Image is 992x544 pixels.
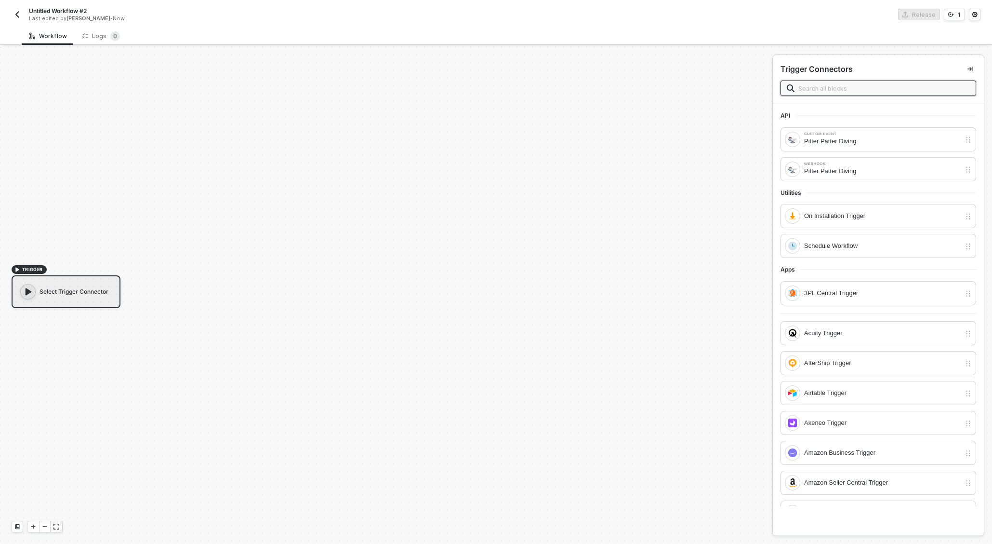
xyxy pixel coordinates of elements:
[804,241,961,251] div: Schedule Workflow
[965,136,972,144] img: drag
[965,420,972,427] img: drag
[804,328,961,339] div: Acuity Trigger
[804,388,961,398] div: Airtable Trigger
[798,83,970,94] input: Search all blocks
[958,11,961,19] div: 1
[965,360,972,367] img: drag
[804,136,961,147] div: Pitter Patter Diving
[780,64,853,74] div: Trigger Connectors
[804,418,961,428] div: Akeneo Trigger
[24,287,33,297] span: icon-play
[788,449,797,457] img: integration-icon
[788,289,797,298] img: integration-icon
[14,267,20,272] span: icon-play
[788,359,797,367] img: integration-icon
[898,9,940,20] button: Release
[965,479,972,487] img: drag
[804,358,961,368] div: AfterShip Trigger
[12,275,120,308] div: Select Trigger Connector
[965,290,972,298] img: drag
[788,165,797,174] img: integration-icon
[788,212,797,220] img: integration-icon
[788,242,797,250] img: integration-icon
[780,266,801,273] span: Apps
[965,449,972,457] img: drag
[66,15,110,22] span: [PERSON_NAME]
[965,390,972,397] img: drag
[804,132,961,136] div: Custom Event
[788,478,797,487] img: integration-icon
[965,166,972,174] img: drag
[780,189,807,197] span: Utilities
[788,419,797,427] img: integration-icon
[804,166,961,177] div: Pitter Patter Diving
[787,84,794,92] img: search
[965,243,972,250] img: drag
[788,329,797,338] img: integration-icon
[804,288,961,299] div: 3PL Central Trigger
[12,9,23,20] button: back
[110,31,120,41] sup: 0
[22,266,43,273] span: TRIGGER
[29,7,87,15] span: Untitled Workflow #2
[788,135,797,144] img: integration-icon
[30,524,36,530] span: icon-play
[780,112,796,120] span: API
[804,211,961,221] div: On Installation Trigger
[965,330,972,338] img: drag
[804,162,961,166] div: Webhook
[82,31,120,41] div: Logs
[788,389,797,397] img: integration-icon
[804,448,961,458] div: Amazon Business Trigger
[948,12,954,17] span: icon-versioning
[29,15,474,22] div: Last edited by - Now
[53,524,59,530] span: icon-expand
[42,524,48,530] span: icon-minus
[804,477,961,488] div: Amazon Seller Central Trigger
[944,9,965,20] button: 1
[29,32,67,40] div: Workflow
[967,66,973,72] span: icon-collapse-right
[972,12,978,17] span: icon-settings
[13,11,21,18] img: back
[965,213,972,220] img: drag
